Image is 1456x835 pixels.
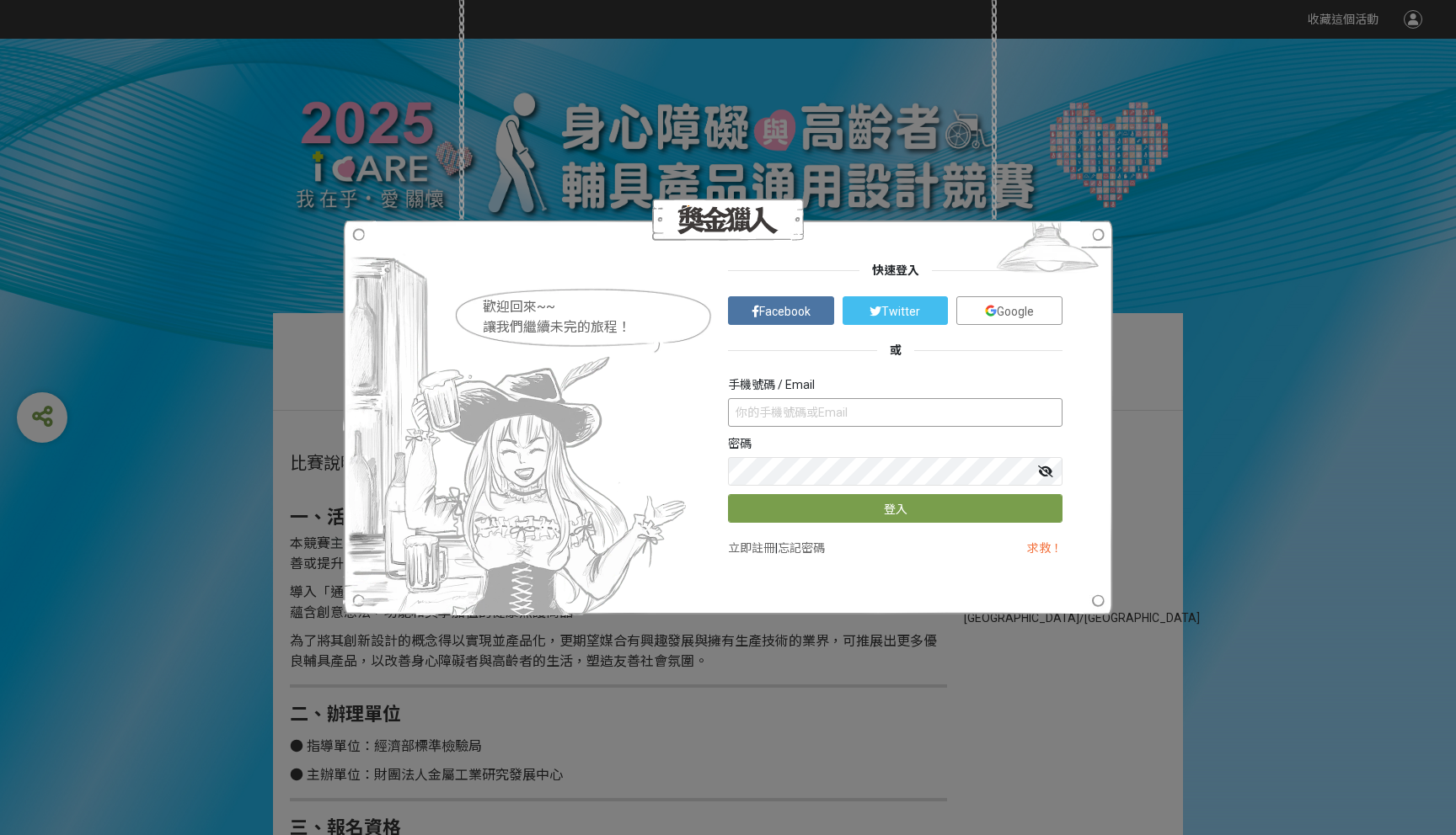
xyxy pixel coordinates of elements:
span: Twitter [881,305,920,318]
label: 手機號碼 / Email [728,376,815,394]
input: 你的手機號碼或Email [728,398,1063,427]
span: Facebook [759,305,811,318]
div: 歡迎回來~~ [483,297,714,317]
span: | [775,541,778,555]
a: 忘記密碼 [778,541,825,555]
div: 讓我們繼續未完的旅程！ [483,317,714,338]
button: 登入 [728,494,1063,523]
img: Hostess [343,220,693,615]
a: 立即註冊 [728,541,775,555]
span: 或 [877,343,914,357]
label: 密碼 [728,435,752,453]
img: Light [982,220,1113,283]
span: 快速登入 [859,263,932,277]
span: Google [997,305,1034,318]
img: icon_google.e274bc9.svg [985,305,997,316]
a: 求救！ [1027,541,1063,555]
